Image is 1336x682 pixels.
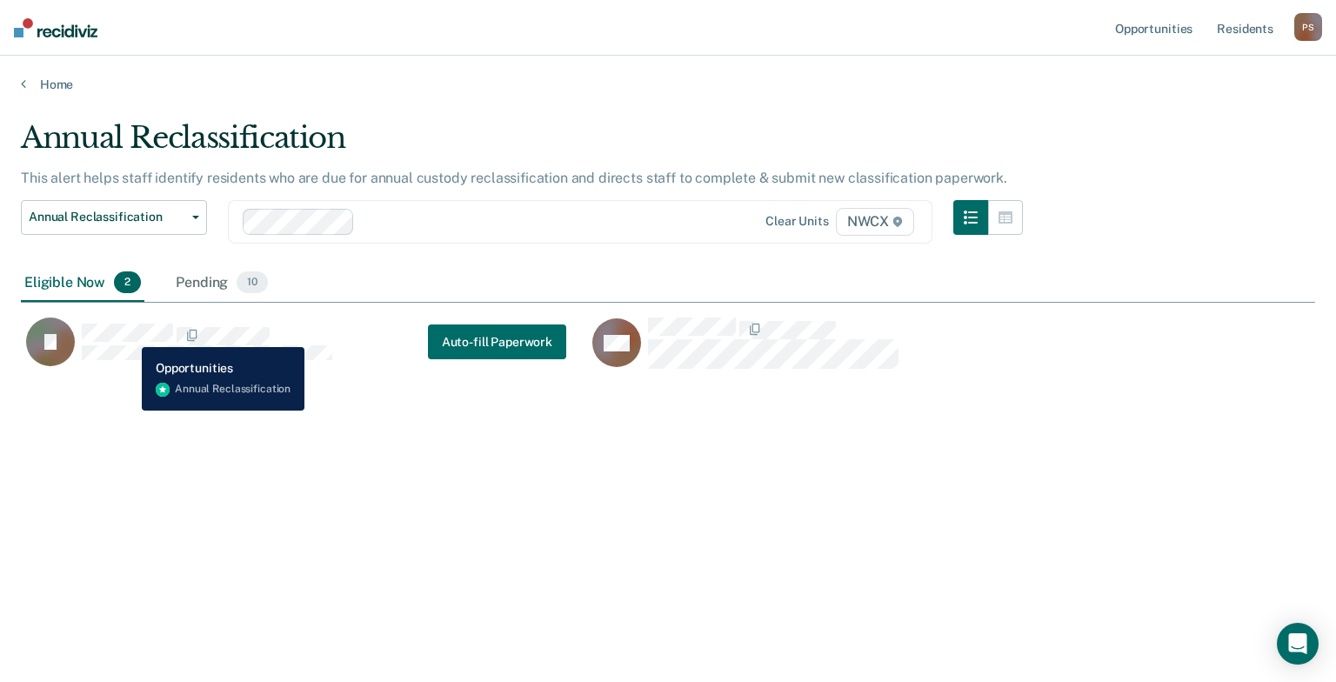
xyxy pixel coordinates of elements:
img: Recidiviz [14,18,97,37]
button: PS [1294,13,1322,41]
div: Annual Reclassification [21,120,1023,170]
div: Eligible Now2 [21,264,144,303]
div: Open Intercom Messenger [1277,623,1319,665]
a: Home [21,77,1315,92]
a: Navigate to form link [428,324,566,359]
button: Annual Reclassification [21,200,207,235]
div: P S [1294,13,1322,41]
span: 10 [237,271,268,294]
span: Annual Reclassification [29,210,185,224]
div: CaseloadOpportunityCell-00487619 [587,317,1153,386]
div: Pending10 [172,264,271,303]
button: Auto-fill Paperwork [428,324,566,359]
p: This alert helps staff identify residents who are due for annual custody reclassification and dir... [21,170,1007,186]
div: Clear units [765,214,829,229]
div: CaseloadOpportunityCell-00662011 [21,317,587,386]
span: 2 [114,271,141,294]
span: NWCX [836,208,914,236]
